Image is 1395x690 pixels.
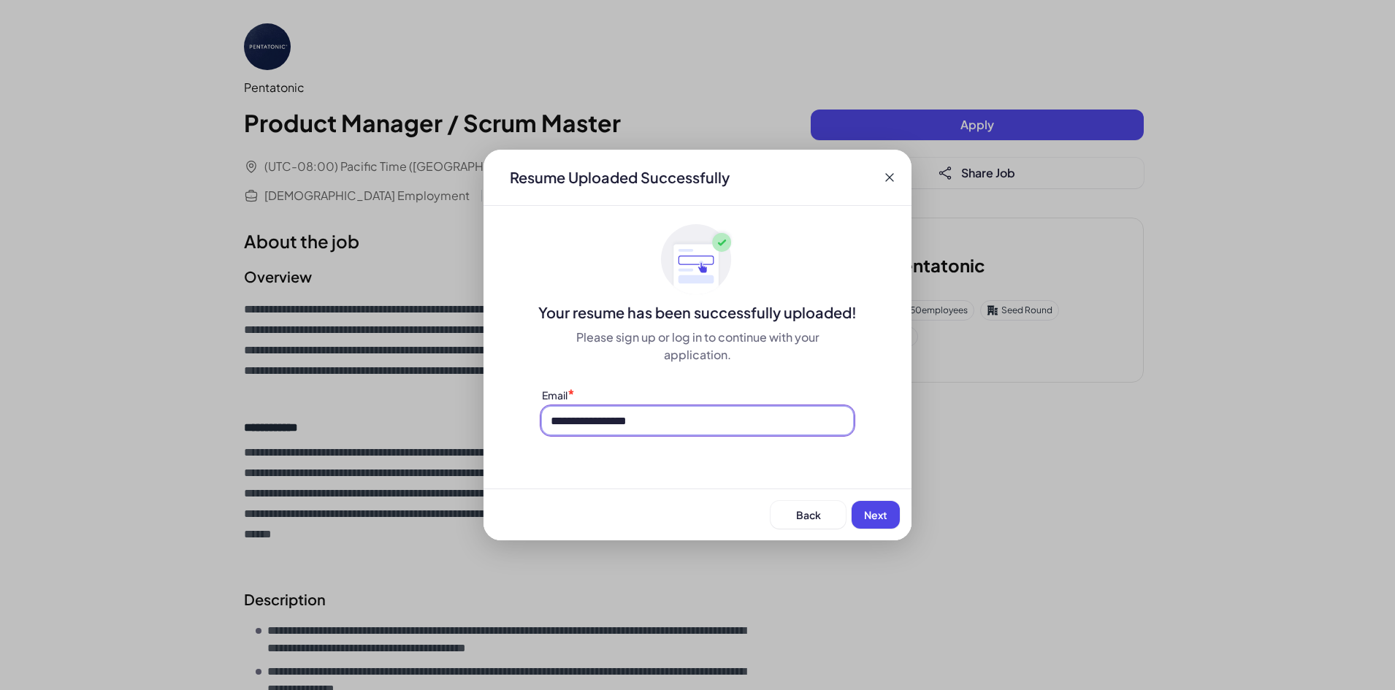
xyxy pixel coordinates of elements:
[484,302,911,323] div: Your resume has been successfully uploaded!
[771,501,846,529] button: Back
[498,167,741,188] div: Resume Uploaded Successfully
[852,501,900,529] button: Next
[864,508,887,521] span: Next
[796,508,821,521] span: Back
[542,329,853,364] div: Please sign up or log in to continue with your application.
[661,223,734,296] img: ApplyedMaskGroup3.svg
[542,388,567,402] label: Email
